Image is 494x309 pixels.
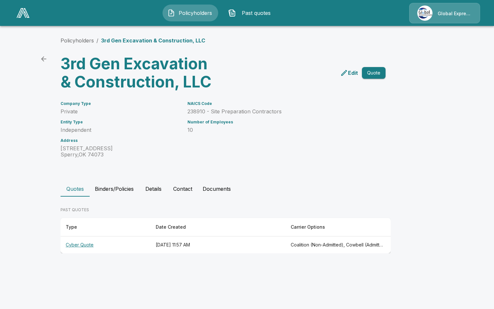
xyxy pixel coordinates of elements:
nav: breadcrumb [61,37,205,44]
button: Documents [197,181,236,197]
img: Policyholders Icon [167,9,175,17]
button: Binders/Policies [90,181,139,197]
span: Policyholders [178,9,213,17]
h6: NAICS Code [187,101,370,106]
button: Policyholders IconPolicyholders [163,5,218,21]
p: 10 [187,127,370,133]
p: 238910 - Site Preparation Contractors [187,109,370,115]
th: Type [61,218,151,236]
p: PAST QUOTES [61,207,391,213]
th: [DATE] 11:57 AM [151,236,286,254]
p: [STREET_ADDRESS] Sperry , OK 74073 [61,145,180,158]
img: Past quotes Icon [228,9,236,17]
button: Quote [362,67,386,79]
p: Private [61,109,180,115]
p: Independent [61,127,180,133]
li: / [96,37,98,44]
p: Edit [348,69,358,77]
button: Past quotes IconPast quotes [223,5,279,21]
a: back [37,52,50,65]
button: Details [139,181,168,197]
span: Past quotes [239,9,274,17]
th: Date Created [151,218,286,236]
th: Carrier Options [286,218,391,236]
th: Cyber Quote [61,236,151,254]
h6: Number of Employees [187,120,370,124]
h3: 3rd Gen Excavation & Construction, LLC [61,55,220,91]
h6: Entity Type [61,120,180,124]
div: policyholder tabs [61,181,433,197]
a: Policyholders [61,37,94,44]
p: 3rd Gen Excavation & Construction, LLC [101,37,205,44]
table: responsive table [61,218,391,253]
button: Contact [168,181,197,197]
a: edit [339,68,359,78]
h6: Address [61,138,180,143]
button: Quotes [61,181,90,197]
img: AA Logo [17,8,29,18]
th: Coalition (Non-Admitted), Cowbell (Admitted), Cowbell (Non-Admitted), CFC (Admitted), Tokio Marin... [286,236,391,254]
h6: Company Type [61,101,180,106]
